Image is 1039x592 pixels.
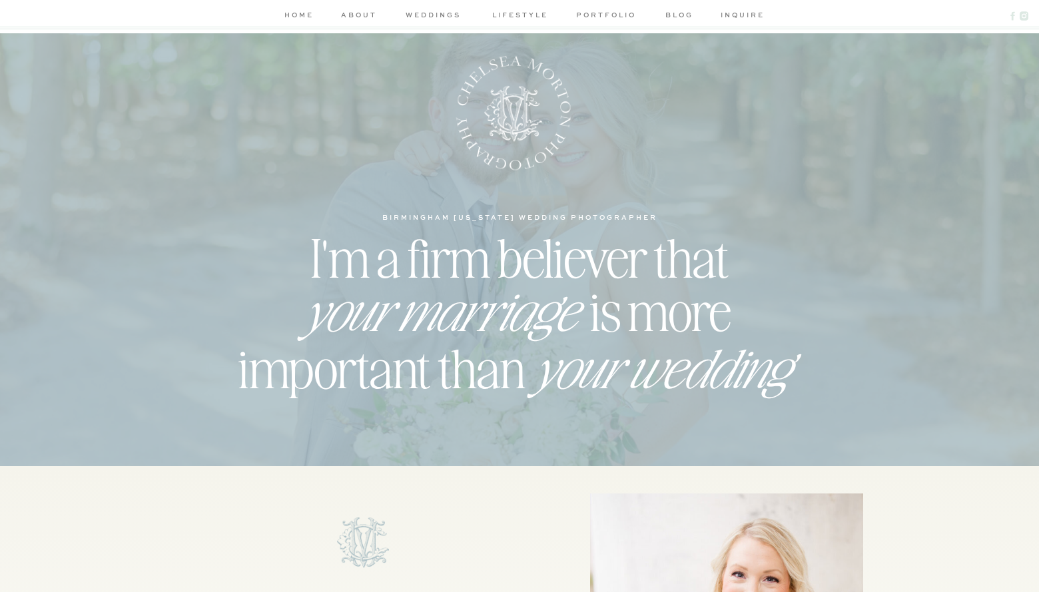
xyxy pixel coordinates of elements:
[529,330,787,401] i: your wedding
[488,9,551,23] a: lifestyle
[660,9,698,23] a: blog
[236,224,803,254] h2: I'm a firm believer that
[281,9,316,23] a: home
[238,335,527,388] h2: important than
[299,273,574,344] i: your marriage
[721,9,759,23] a: inquire
[344,212,695,222] h1: birmingham [US_STATE] wedding photographer
[402,9,465,23] a: weddings
[574,9,637,23] a: portfolio
[339,9,379,23] a: about
[590,278,740,308] h2: is more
